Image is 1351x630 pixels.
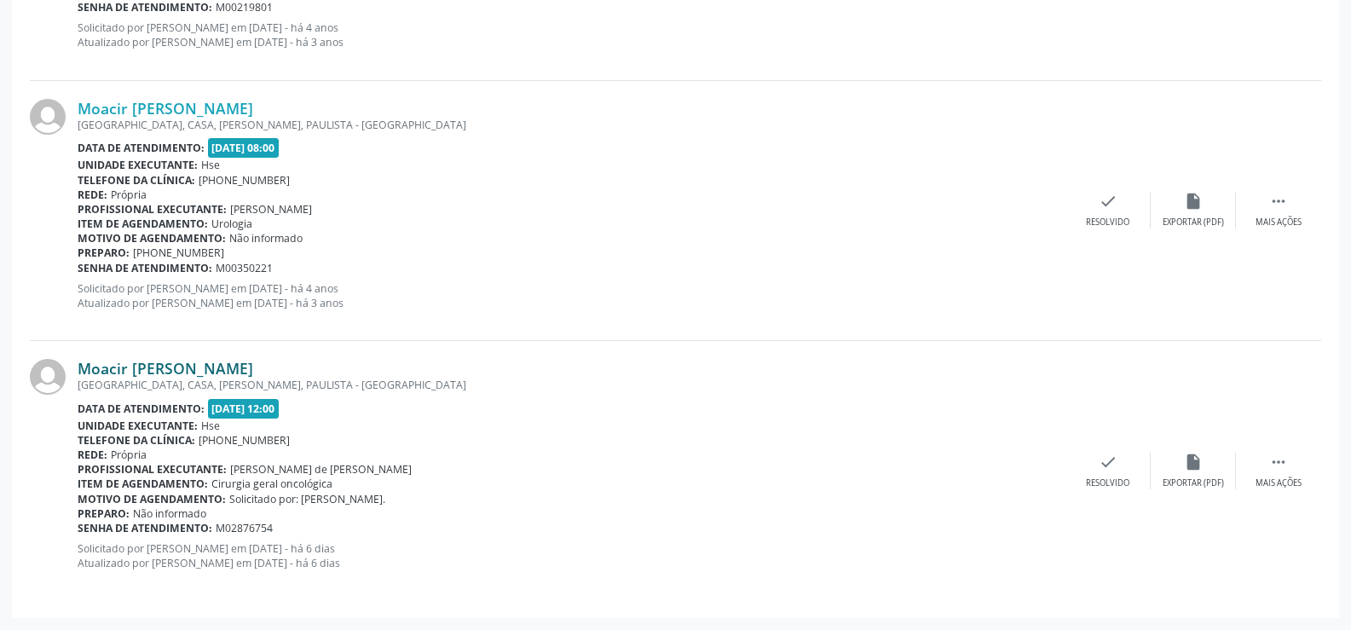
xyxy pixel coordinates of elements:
[1099,453,1117,471] i: check
[1086,477,1129,489] div: Resolvido
[78,492,226,506] b: Motivo de agendamento:
[78,173,195,188] b: Telefone da clínica:
[1184,192,1203,211] i: insert_drive_file
[199,433,290,448] span: [PHONE_NUMBER]
[78,202,227,217] b: Profissional executante:
[1269,192,1288,211] i: 
[78,281,1065,310] p: Solicitado por [PERSON_NAME] em [DATE] - há 4 anos Atualizado por [PERSON_NAME] em [DATE] - há 3 ...
[78,521,212,535] b: Senha de atendimento:
[78,462,227,477] b: Profissional executante:
[78,231,226,246] b: Motivo de agendamento:
[1086,217,1129,228] div: Resolvido
[133,246,224,260] span: [PHONE_NUMBER]
[1269,453,1288,471] i: 
[30,359,66,395] img: img
[30,99,66,135] img: img
[78,419,198,433] b: Unidade executante:
[78,359,253,378] a: Moacir [PERSON_NAME]
[78,378,1065,392] div: [GEOGRAPHIC_DATA], CASA, [PERSON_NAME], PAULISTA - [GEOGRAPHIC_DATA]
[201,158,220,172] span: Hse
[78,433,195,448] b: Telefone da clínica:
[78,217,208,231] b: Item de agendamento:
[78,246,130,260] b: Preparo:
[208,138,280,158] span: [DATE] 08:00
[216,521,273,535] span: M02876754
[78,477,208,491] b: Item de agendamento:
[78,402,205,416] b: Data de atendimento:
[1163,477,1224,489] div: Exportar (PDF)
[208,399,280,419] span: [DATE] 12:00
[78,20,1065,49] p: Solicitado por [PERSON_NAME] em [DATE] - há 4 anos Atualizado por [PERSON_NAME] em [DATE] - há 3 ...
[111,188,147,202] span: Própria
[78,99,253,118] a: Moacir [PERSON_NAME]
[230,462,412,477] span: [PERSON_NAME] de [PERSON_NAME]
[78,188,107,202] b: Rede:
[1184,453,1203,471] i: insert_drive_file
[230,202,312,217] span: [PERSON_NAME]
[78,541,1065,570] p: Solicitado por [PERSON_NAME] em [DATE] - há 6 dias Atualizado por [PERSON_NAME] em [DATE] - há 6 ...
[78,506,130,521] b: Preparo:
[78,261,212,275] b: Senha de atendimento:
[229,492,385,506] span: Solicitado por: [PERSON_NAME].
[78,158,198,172] b: Unidade executante:
[78,448,107,462] b: Rede:
[1256,217,1302,228] div: Mais ações
[201,419,220,433] span: Hse
[199,173,290,188] span: [PHONE_NUMBER]
[211,217,252,231] span: Urologia
[211,477,332,491] span: Cirurgia geral oncológica
[216,261,273,275] span: M00350221
[229,231,303,246] span: Não informado
[1163,217,1224,228] div: Exportar (PDF)
[78,118,1065,132] div: [GEOGRAPHIC_DATA], CASA, [PERSON_NAME], PAULISTA - [GEOGRAPHIC_DATA]
[111,448,147,462] span: Própria
[1099,192,1117,211] i: check
[78,141,205,155] b: Data de atendimento:
[133,506,206,521] span: Não informado
[1256,477,1302,489] div: Mais ações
